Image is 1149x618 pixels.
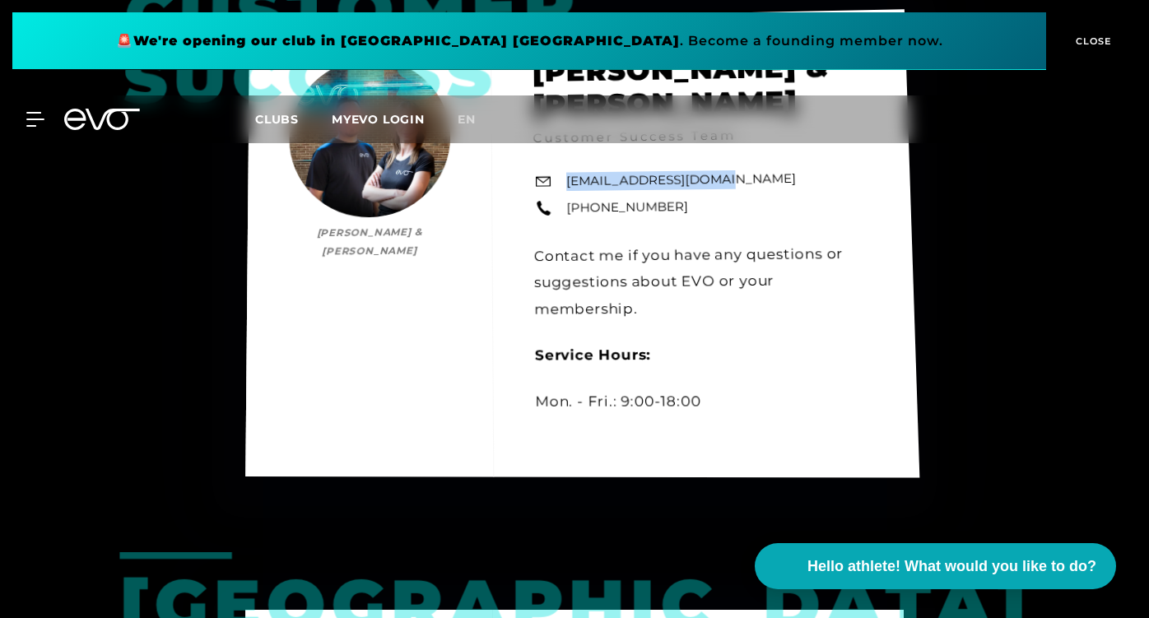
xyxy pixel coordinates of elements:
[755,543,1116,589] button: Hello athlete! What would you like to do?
[458,110,495,129] a: en
[458,112,476,127] font: en
[255,112,299,127] font: Clubs
[332,112,425,127] a: MYEVO LOGIN
[1076,35,1112,47] font: CLOSE
[566,170,797,191] a: [EMAIL_ADDRESS][DOMAIN_NAME]
[255,111,332,127] a: Clubs
[1046,12,1137,70] button: CLOSE
[566,197,688,217] a: [PHONE_NUMBER]
[807,558,1096,574] font: Hello athlete! What would you like to do?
